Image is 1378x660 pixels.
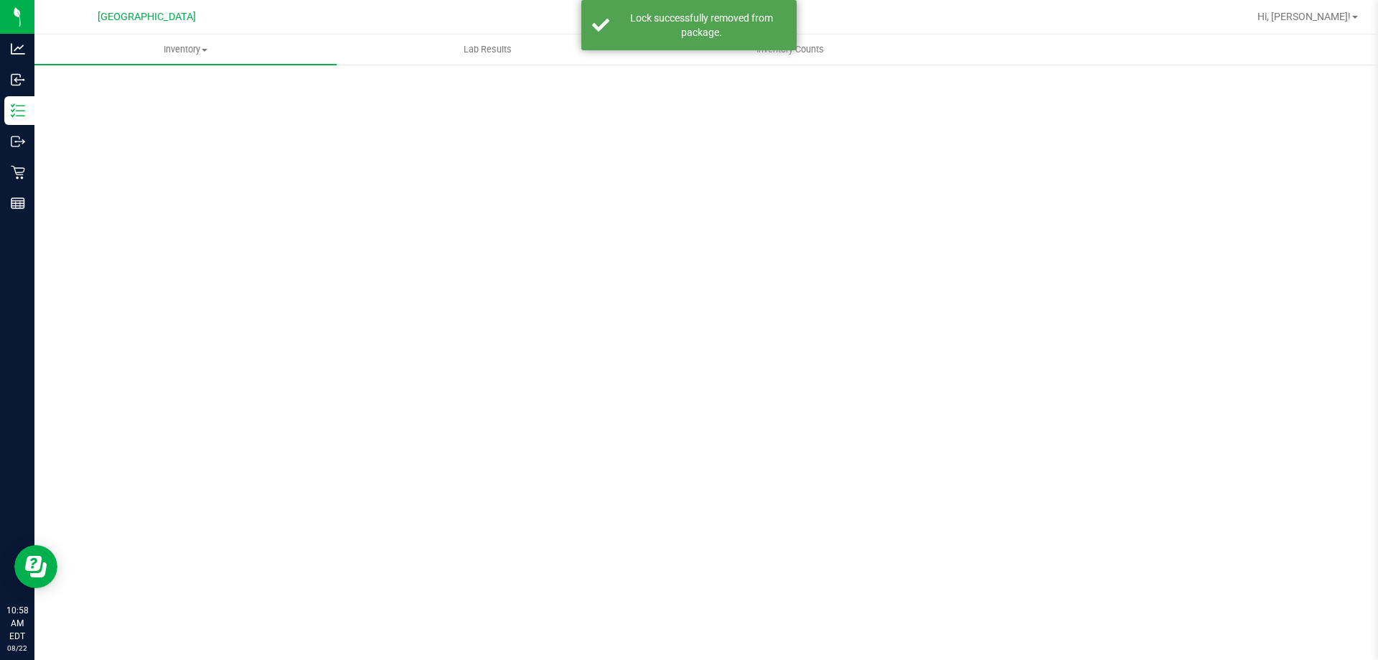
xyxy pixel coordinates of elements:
[11,73,25,87] inline-svg: Inbound
[444,43,531,56] span: Lab Results
[6,604,28,643] p: 10:58 AM EDT
[98,11,196,23] span: [GEOGRAPHIC_DATA]
[11,165,25,180] inline-svg: Retail
[11,134,25,149] inline-svg: Outbound
[6,643,28,654] p: 08/22
[1257,11,1351,22] span: Hi, [PERSON_NAME]!
[34,34,337,65] a: Inventory
[11,42,25,56] inline-svg: Analytics
[11,196,25,210] inline-svg: Reports
[617,11,786,39] div: Lock successfully removed from package.
[11,103,25,118] inline-svg: Inventory
[34,43,337,56] span: Inventory
[337,34,639,65] a: Lab Results
[14,545,57,588] iframe: Resource center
